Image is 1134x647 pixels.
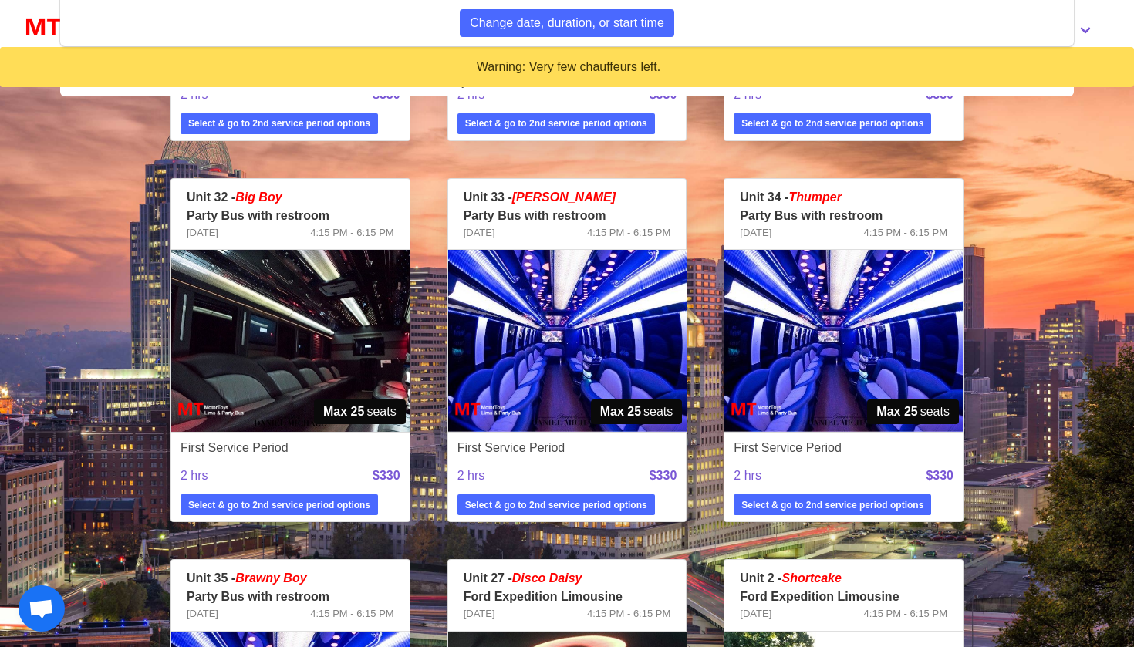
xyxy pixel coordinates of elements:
p: Unit 35 - [187,569,394,588]
strong: Max 25 [600,403,641,421]
span: seats [314,399,406,424]
p: Party Bus with restroom [740,207,947,225]
strong: $330 [373,469,400,482]
p: Ford Expedition Limousine [740,588,947,606]
p: Party Bus with restroom [464,207,671,225]
strong: $330 [926,88,953,101]
em: Shortcake [782,571,842,585]
span: 4:15 PM - 6:15 PM [864,225,947,241]
strong: Select & go to 2nd service period options [741,116,923,130]
p: Party Bus with restroom [187,588,394,606]
strong: $330 [373,88,400,101]
strong: $330 [926,469,953,482]
p: Ford Expedition Limousine [464,588,671,606]
em: Thumper [788,190,841,204]
em: Big Boy [235,190,282,204]
strong: Select & go to 2nd service period options [465,498,647,512]
span: 4:15 PM - 6:15 PM [310,606,393,622]
p: Unit 2 - [740,569,947,588]
span: seats [867,399,959,424]
span: [DATE] [187,606,218,622]
strong: $330 [650,88,677,101]
strong: Select & go to 2nd service period options [188,116,370,130]
span: [DATE] [740,225,771,241]
span: 4:15 PM - 6:15 PM [864,606,947,622]
span: First Service Period [734,439,842,457]
img: 34%2002.jpg [724,250,963,432]
span: Change date, duration, or start time [470,14,664,32]
span: seats [591,399,683,424]
span: First Service Period [181,439,289,457]
span: First Service Period [457,439,565,457]
span: 2 hrs [181,457,265,494]
span: [DATE] [464,225,495,241]
img: MotorToys Logo [22,16,116,38]
button: Change date, duration, or start time [460,9,674,37]
img: 33%2002.jpg [448,250,687,432]
a: Open chat [19,585,65,632]
p: Unit 32 - [187,188,394,207]
strong: Select & go to 2nd service period options [465,116,647,130]
em: Brawny Boy [235,571,306,585]
span: 2 hrs [734,457,818,494]
p: Party Bus with restroom [187,207,394,225]
span: [DATE] [187,225,218,241]
span: 4:15 PM - 6:15 PM [310,225,393,241]
span: [DATE] [740,606,771,622]
img: 32%2002.jpg [171,250,410,432]
p: Unit 34 - [740,188,947,207]
em: [PERSON_NAME] [512,190,616,204]
em: Disco Daisy [512,571,582,585]
span: [DATE] [464,606,495,622]
p: Unit 33 - [464,188,671,207]
strong: $330 [650,469,677,482]
div: Warning: Very few chauffeurs left. [12,59,1125,76]
strong: Max 25 [876,403,917,421]
strong: Select & go to 2nd service period options [741,498,923,512]
strong: Max 25 [323,403,364,421]
p: Unit 27 - [464,569,671,588]
span: 2 hrs [457,457,542,494]
span: 4:15 PM - 6:15 PM [587,606,670,622]
span: 4:15 PM - 6:15 PM [587,225,670,241]
strong: Select & go to 2nd service period options [188,498,370,512]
